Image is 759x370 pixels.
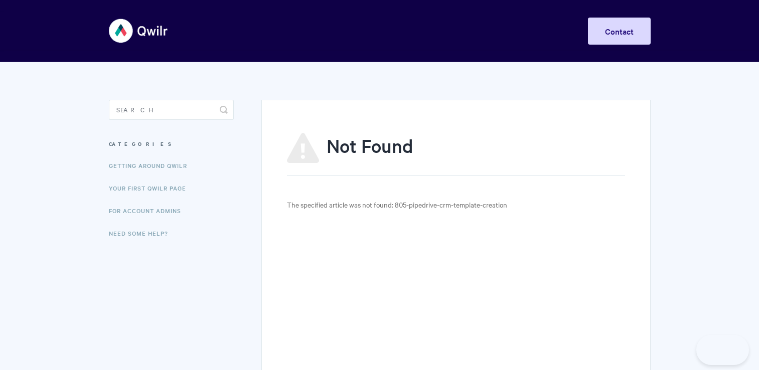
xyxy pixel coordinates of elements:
[109,155,195,175] a: Getting Around Qwilr
[588,18,651,45] a: Contact
[109,135,234,153] h3: Categories
[109,201,189,221] a: For Account Admins
[109,178,194,198] a: Your First Qwilr Page
[109,223,176,243] a: Need Some Help?
[109,12,169,50] img: Qwilr Help Center
[287,199,625,211] p: The specified article was not found: 805-pipedrive-crm-template-creation
[109,100,234,120] input: Search
[287,133,625,176] h1: Not Found
[696,335,749,365] iframe: Toggle Customer Support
